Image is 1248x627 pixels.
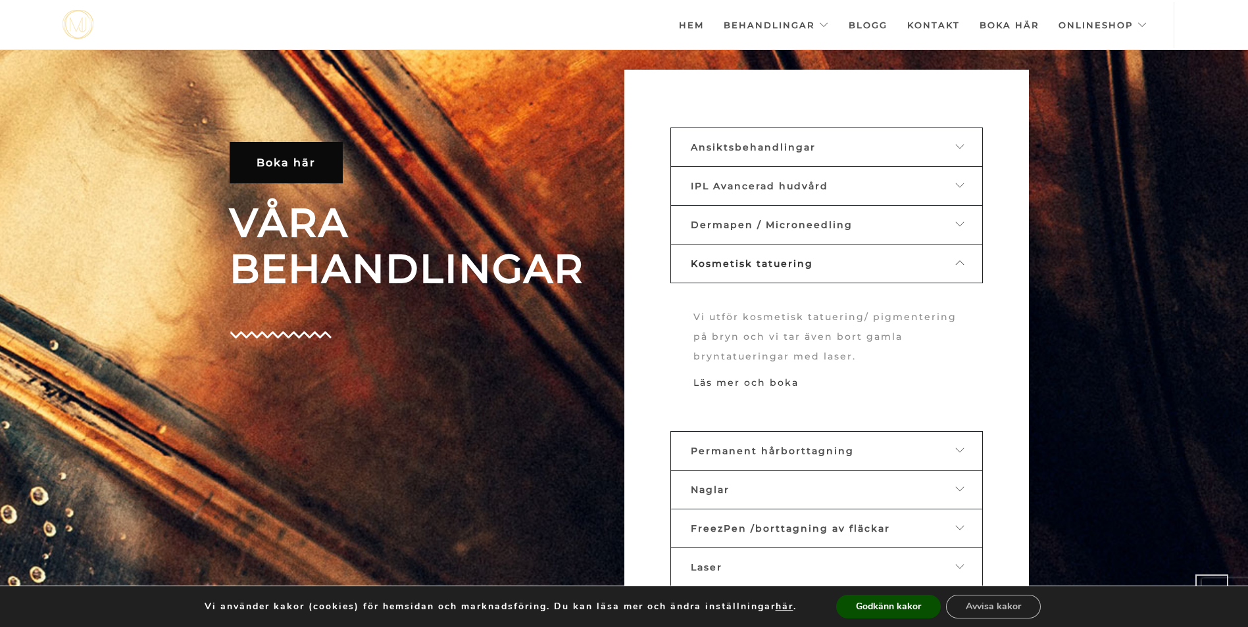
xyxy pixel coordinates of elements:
img: Group-4-copy-8 [230,331,332,338]
img: mjstudio [62,10,93,39]
span: Permanent hårborttagning [691,445,854,457]
span: Laser [691,561,722,573]
button: Godkänn kakor [836,595,941,618]
span: FreezPen /borttagning av fläckar [691,522,890,534]
button: Avvisa kakor [946,595,1041,618]
a: Boka här [980,2,1039,48]
a: Dermapen / Microneedling [670,205,983,244]
button: här [776,601,793,613]
a: Boka här [230,142,343,183]
a: IPL Avancerad hudvård [670,166,983,206]
a: Laser [670,547,983,587]
span: Dermapen / Microneedling [691,219,853,231]
p: Vi utför kosmetisk tatuering/ pigmentering på bryn och vi tar även bort gamla bryntatueringar med... [693,307,960,366]
a: Kosmetisk tatuering [670,244,983,283]
span: BEHANDLINGAR [230,246,614,292]
span: Kosmetisk tatuering [691,258,813,269]
span: IPL Avancerad hudvård [691,180,828,192]
a: Ansiktsbehandlingar [670,128,983,167]
a: Hem [679,2,704,48]
a: Läs mer och boka [693,377,799,388]
span: Boka här [257,156,316,169]
a: Naglar [670,470,983,509]
a: FreezPen /borttagning av fläckar [670,509,983,548]
a: Permanent hårborttagning [670,431,983,471]
span: VÅRA [230,200,614,246]
a: Kontakt [907,2,960,48]
span: Naglar [691,484,730,496]
span: Ansiktsbehandlingar [691,141,816,153]
a: mjstudio mjstudio mjstudio [62,10,93,39]
a: Onlineshop [1059,2,1147,48]
a: Behandlingar [724,2,829,48]
p: Vi använder kakor (cookies) för hemsidan och marknadsföring. Du kan läsa mer och ändra inställnin... [205,601,797,613]
a: Blogg [849,2,887,48]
